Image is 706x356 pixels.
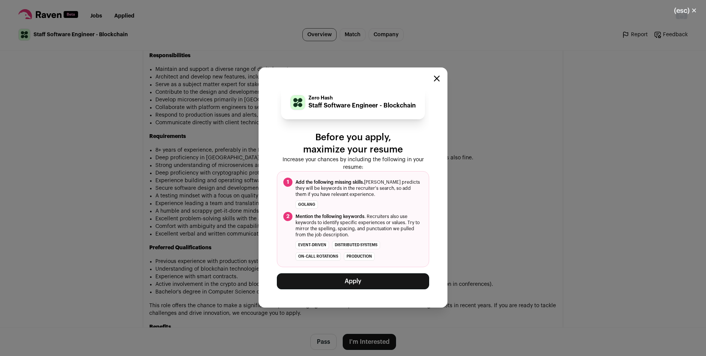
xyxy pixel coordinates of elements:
[295,200,318,209] li: Golang
[332,241,380,249] li: distributed systems
[308,95,416,101] p: Zero Hash
[295,252,341,261] li: on-call rotations
[277,131,429,156] p: Before you apply, maximize your resume
[308,101,416,110] p: Staff Software Engineer - Blockchain
[295,179,423,197] span: [PERSON_NAME] predicts they will be keywords in the recruiter's search, so add them if you have r...
[283,178,292,187] span: 1
[344,252,375,261] li: production
[295,214,364,219] span: Mention the following keywords
[295,213,423,238] span: . Recruiters also use keywords to identify specific experiences or values. Try to mirror the spel...
[665,2,706,19] button: Close modal
[277,273,429,289] button: Apply
[283,212,292,221] span: 2
[295,180,364,184] span: Add the following missing skills.
[295,241,329,249] li: event-driven
[434,75,440,82] button: Close modal
[291,95,305,110] img: db766c015653fdd2268df3cf2af786f1b3060153cdb1d4b4aab6969c626484bb.jpg
[277,156,429,171] p: Increase your chances by including the following in your resume:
